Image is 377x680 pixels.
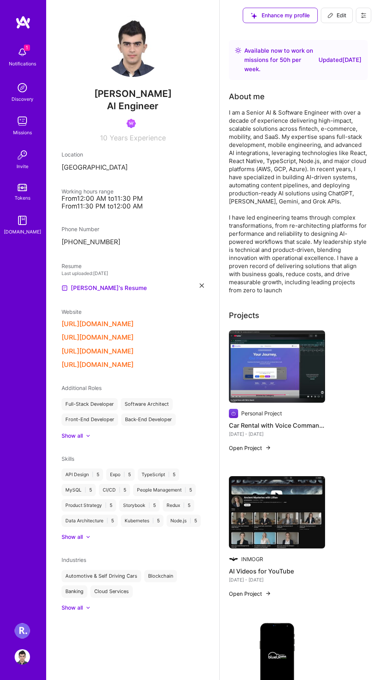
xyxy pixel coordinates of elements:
div: Projects [229,310,259,321]
div: Discovery [12,95,33,103]
img: User Avatar [102,15,163,77]
img: logo [15,15,31,29]
div: INMOGR [241,555,263,563]
img: discovery [15,80,30,95]
div: Full-Stack Developer [62,398,118,410]
div: Banking [62,585,87,598]
span: | [183,502,185,508]
img: Availability [235,47,241,53]
img: teamwork [15,113,30,129]
div: Kubernetes 5 [121,515,163,527]
div: People Management 5 [133,484,196,496]
span: | [123,472,125,478]
img: tokens [18,184,27,191]
span: | [185,487,186,493]
div: Software Architect [121,398,173,410]
div: Product Strategy 5 [62,499,116,512]
h4: Car Rental with Voice Commands [229,420,325,430]
div: [DATE] - [DATE] [229,430,325,438]
p: [PHONE_NUMBER] [62,238,204,247]
button: Enhance my profile [243,8,318,23]
div: Show all [62,604,83,612]
div: Blockchain [144,570,177,582]
div: Expo 5 [106,468,135,481]
div: Personal Project [241,410,282,417]
button: Open Project [229,444,271,452]
span: | [119,487,120,493]
span: Website [62,308,82,315]
span: Years Experience [110,134,166,142]
i: icon SuggestedTeams [251,13,257,19]
span: | [148,502,150,508]
span: 1 [24,45,30,51]
span: Phone Number [62,226,99,232]
span: | [168,472,170,478]
button: [URL][DOMAIN_NAME] [62,348,133,355]
div: CI/CD 5 [99,484,130,496]
div: Node.js 5 [167,515,201,527]
button: Edit [321,8,353,23]
i: icon Close [200,283,204,288]
span: | [105,502,107,508]
div: About me [229,91,265,102]
div: Show all [62,432,83,440]
span: [PERSON_NAME] [62,88,204,100]
img: Company logo [229,409,238,418]
button: [URL][DOMAIN_NAME] [62,320,133,328]
img: Resume [62,285,68,291]
div: Redux 5 [163,499,194,512]
span: | [107,518,108,524]
div: MySQL 5 [62,484,96,496]
div: [DOMAIN_NAME] [4,228,41,236]
div: Notifications [9,60,36,68]
div: From 11:30 PM to 12:00 AM [62,203,204,210]
div: Updated [DATE] [319,55,362,65]
button: [URL][DOMAIN_NAME] [62,334,133,342]
div: Storybook 5 [119,499,160,512]
img: Company logo [229,555,238,564]
span: | [190,518,191,524]
div: [DATE] - [DATE] [229,576,325,584]
img: bell [15,45,30,60]
span: Working hours range [62,188,113,195]
span: Edit [327,12,346,19]
span: | [152,518,154,524]
img: AI Videos for YouTube [229,476,325,548]
div: Location [62,151,204,158]
a: Roger Healthcare: Roger Heath:Full-Stack Engineer [13,623,32,638]
button: [URL][DOMAIN_NAME] [62,361,133,369]
img: Been on Mission [127,119,136,128]
span: Skills [62,455,74,462]
div: Invite [17,163,28,170]
div: Data Architecture 5 [62,515,118,527]
div: Tokens [15,194,30,202]
div: TypeScript 5 [138,468,179,481]
span: AI Engineer [107,100,158,112]
img: User Avatar [15,649,30,665]
span: Industries [62,557,86,563]
span: | [85,487,86,493]
div: Automotive & Self Driving Cars [62,570,141,582]
div: API Design 5 [62,468,103,481]
h4: AI Videos for YouTube [229,566,325,576]
img: Roger Healthcare: Roger Heath:Full-Stack Engineer [15,623,30,638]
img: arrow-right [265,445,271,451]
div: Show all [62,533,83,541]
img: arrow-right [265,590,271,597]
div: Last uploaded: [DATE] [62,270,204,277]
p: [GEOGRAPHIC_DATA] [62,163,204,172]
div: Available now to work on missions for h per week . [244,46,315,74]
div: Missions [13,129,32,137]
button: Open Project [229,590,271,598]
span: 10 [100,134,107,142]
span: Resume [62,263,82,269]
span: Additional Roles [62,385,102,391]
div: Cloud Services [90,585,133,598]
img: Invite [15,147,30,163]
a: [PERSON_NAME]'s Resume [62,283,147,293]
a: User Avatar [13,649,32,665]
img: Car Rental with Voice Commands [229,330,325,403]
div: Back-End Developer [121,413,176,426]
span: | [92,472,93,478]
span: 50 [280,56,287,63]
